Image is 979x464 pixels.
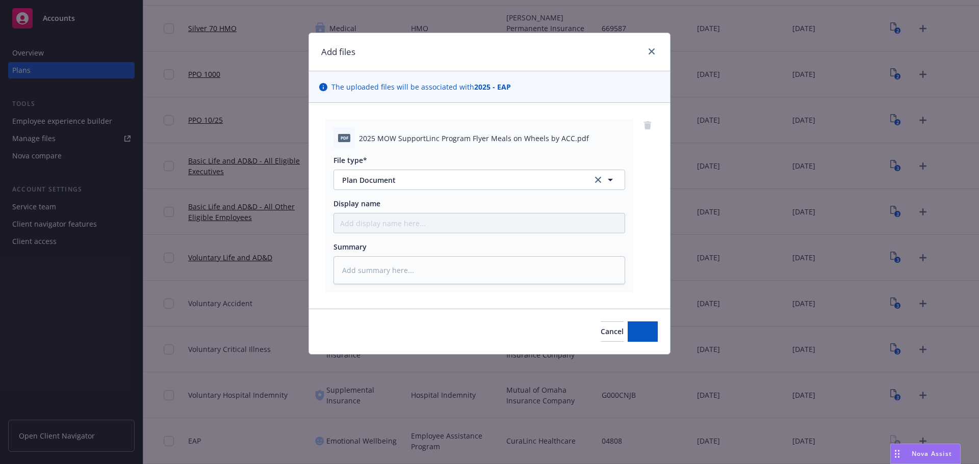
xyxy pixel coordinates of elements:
[333,242,367,252] span: Summary
[359,133,589,144] span: 2025 MOW SupportLinc Program Flyer Meals on Wheels by ACC.pdf
[592,174,604,186] a: clear selection
[601,321,624,342] button: Cancel
[601,326,624,336] span: Cancel
[628,326,658,336] span: Add files
[628,321,658,342] button: Add files
[890,444,961,464] button: Nova Assist
[333,199,380,208] span: Display name
[334,213,625,233] input: Add display name here...
[912,449,952,458] span: Nova Assist
[333,170,625,190] button: Plan Documentclear selection
[331,81,511,92] span: The uploaded files will be associated with
[891,444,904,463] div: Drag to move
[342,175,578,185] span: Plan Document
[646,45,658,58] a: close
[333,155,367,165] span: File type*
[321,45,355,59] h1: Add files
[641,119,654,131] a: remove
[474,82,511,92] strong: 2025 - EAP
[338,134,350,142] span: pdf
